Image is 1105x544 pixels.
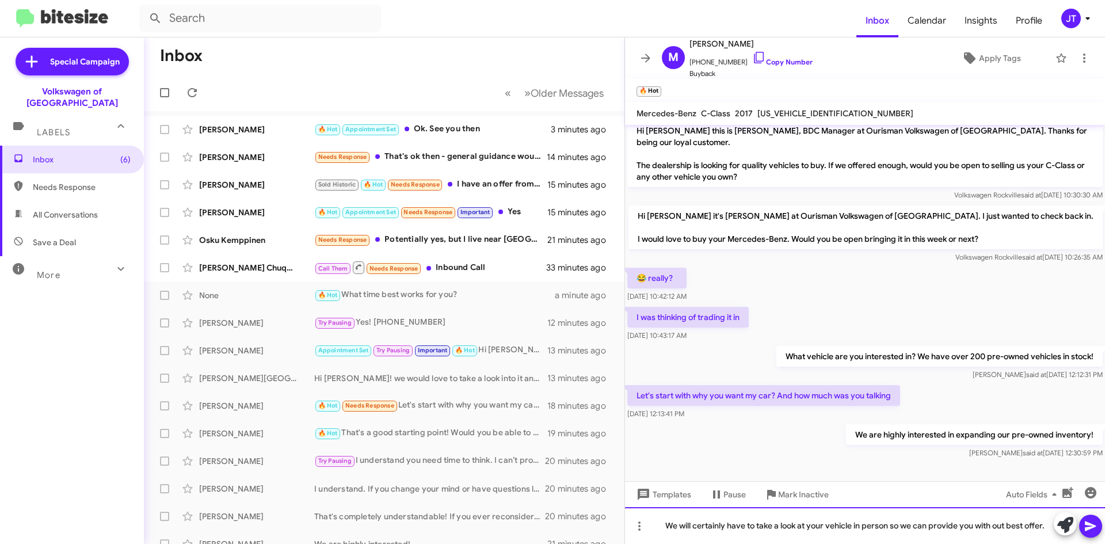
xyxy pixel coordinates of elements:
[856,4,898,37] a: Inbox
[318,125,338,133] span: 🔥 Hot
[555,290,615,301] div: a minute ago
[199,179,314,191] div: [PERSON_NAME]
[625,507,1105,544] div: We will certainly have to take a look at your vehicle in person so we can provide you with out be...
[997,484,1070,505] button: Auto Fields
[345,208,396,216] span: Appointment Set
[627,120,1103,187] p: Hi [PERSON_NAME] this is [PERSON_NAME], BDC Manager at Ourisman Volkswagen of [GEOGRAPHIC_DATA]. ...
[1023,448,1043,457] span: said at
[318,402,338,409] span: 🔥 Hot
[898,4,955,37] a: Calendar
[546,511,615,522] div: 20 minutes ago
[199,207,314,218] div: [PERSON_NAME]
[37,127,70,138] span: Labels
[954,191,1103,199] span: Volkswagen Rockville [DATE] 10:30:30 AM
[1026,370,1046,379] span: said at
[547,345,615,356] div: 13 minutes ago
[505,86,511,100] span: «
[199,511,314,522] div: [PERSON_NAME]
[199,345,314,356] div: [PERSON_NAME]
[314,288,555,302] div: What time best works for you?
[932,48,1050,69] button: Apply Tags
[547,234,615,246] div: 21 minutes ago
[700,484,755,505] button: Pause
[701,108,730,119] span: C-Class
[625,484,700,505] button: Templates
[1007,4,1051,37] span: Profile
[551,124,615,135] div: 3 minutes ago
[689,37,813,51] span: [PERSON_NAME]
[547,428,615,439] div: 19 minutes ago
[547,400,615,412] div: 18 minutes ago
[546,262,615,273] div: 33 minutes ago
[314,178,547,191] div: I have an offer from [PERSON_NAME]
[955,253,1103,261] span: Volkswagen Rockville [DATE] 10:26:35 AM
[973,370,1103,379] span: [PERSON_NAME] [DATE] 12:12:31 PM
[1006,484,1061,505] span: Auto Fields
[199,262,314,273] div: [PERSON_NAME] Chuquitaipe [PERSON_NAME]
[318,319,352,326] span: Try Pausing
[735,108,753,119] span: 2017
[369,265,418,272] span: Needs Response
[318,347,369,354] span: Appointment Set
[637,108,696,119] span: Mercedes-Benz
[364,181,383,188] span: 🔥 Hot
[547,179,615,191] div: 15 minutes ago
[460,208,490,216] span: Important
[314,123,551,136] div: Ok. See you then
[16,48,129,75] a: Special Campaign
[498,81,518,105] button: Previous
[160,47,203,65] h1: Inbox
[778,484,829,505] span: Mark Inactive
[314,399,547,412] div: Let's start with why you want my car? And how much was you talking
[391,181,440,188] span: Needs Response
[199,151,314,163] div: [PERSON_NAME]
[955,4,1007,37] span: Insights
[403,208,452,216] span: Needs Response
[498,81,611,105] nav: Page navigation example
[547,151,615,163] div: 14 minutes ago
[776,346,1103,367] p: What vehicle are you interested in? We have over 200 pre-owned vehicles in stock!
[199,372,314,384] div: [PERSON_NAME][GEOGRAPHIC_DATA]
[418,347,448,354] span: Important
[668,48,679,67] span: M
[376,347,410,354] span: Try Pausing
[627,292,687,300] span: [DATE] 10:42:12 AM
[33,237,76,248] span: Save a Deal
[314,511,546,522] div: That's completely understandable! If you ever reconsider selling your vehicle in the future, let ...
[199,483,314,494] div: [PERSON_NAME]
[33,154,131,165] span: Inbox
[120,154,131,165] span: (6)
[318,429,338,437] span: 🔥 Hot
[846,424,1103,445] p: We are highly interested in expanding our pre-owned inventory!
[455,347,475,354] span: 🔥 Hot
[314,372,547,384] div: Hi [PERSON_NAME]! we would love to take a look into it and help you out! What model are you inter...
[50,56,120,67] span: Special Campaign
[547,372,615,384] div: 13 minutes ago
[318,265,348,272] span: Call Them
[546,483,615,494] div: 20 minutes ago
[199,400,314,412] div: [PERSON_NAME]
[318,291,338,299] span: 🔥 Hot
[979,48,1021,69] span: Apply Tags
[755,484,838,505] button: Mark Inactive
[627,385,900,406] p: Let's start with why you want my car? And how much was you talking
[757,108,913,119] span: [US_VEHICLE_IDENTIFICATION_NUMBER]
[314,427,547,440] div: That's a good starting point! Would you be able to bring your Tiguan in for an evaluation [DATE]?
[314,233,547,246] div: Potentially yes, but I live near [GEOGRAPHIC_DATA] nowadays so you'd have to pay for shipping etc
[314,316,547,329] div: Yes! [PHONE_NUMBER]
[314,483,546,494] div: I understand. If you change your mind or have questions later, feel free to reach out. Have a gre...
[689,68,813,79] span: Buyback
[318,208,338,216] span: 🔥 Hot
[547,317,615,329] div: 12 minutes ago
[345,402,394,409] span: Needs Response
[345,125,396,133] span: Appointment Set
[37,270,60,280] span: More
[1022,253,1042,261] span: said at
[199,124,314,135] div: [PERSON_NAME]
[524,86,531,100] span: »
[627,307,749,328] p: I was thinking of trading it in
[723,484,746,505] span: Pause
[199,428,314,439] div: [PERSON_NAME]
[628,206,1103,249] p: Hi [PERSON_NAME] it's [PERSON_NAME] at Ourisman Volkswagen of [GEOGRAPHIC_DATA]. I just wanted to...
